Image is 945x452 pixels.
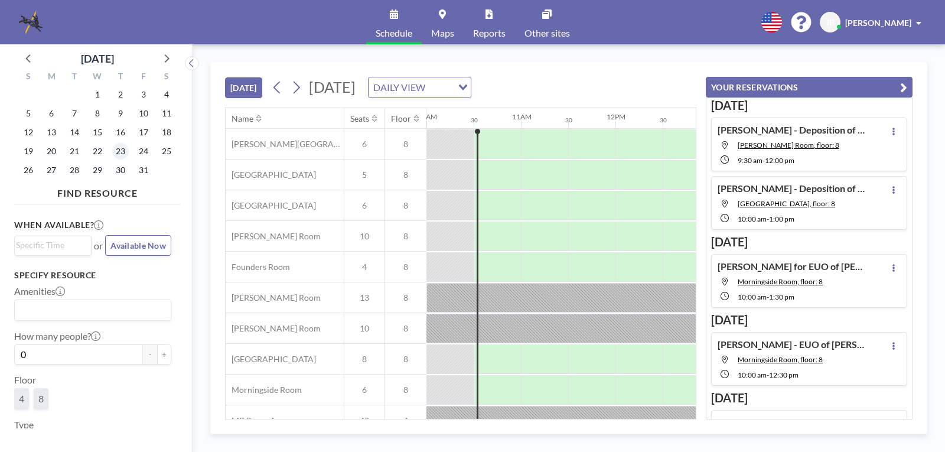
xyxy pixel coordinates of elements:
[309,78,356,96] span: [DATE]
[135,105,152,122] span: Friday, October 10, 2025
[15,236,91,254] div: Search for option
[135,124,152,141] span: Friday, October 17, 2025
[738,214,767,223] span: 10:00 AM
[738,292,767,301] span: 10:00 AM
[105,235,171,256] button: Available Now
[344,139,384,149] span: 6
[376,28,412,38] span: Schedule
[155,70,178,85] div: S
[385,385,426,395] span: 8
[89,105,106,122] span: Wednesday, October 8, 2025
[226,231,321,242] span: [PERSON_NAME] Room
[762,156,765,165] span: -
[769,370,799,379] span: 12:30 PM
[20,162,37,178] span: Sunday, October 26, 2025
[344,170,384,180] span: 5
[89,143,106,160] span: Wednesday, October 22, 2025
[429,80,451,95] input: Search for option
[718,417,865,428] h4: [PERSON_NAME] and [PERSON_NAME] - 2nd Room for Mediation
[135,86,152,103] span: Friday, October 3, 2025
[385,139,426,149] span: 8
[14,419,34,431] label: Type
[63,70,86,85] div: T
[112,86,129,103] span: Thursday, October 2, 2025
[38,393,44,405] span: 8
[14,270,171,281] h3: Specify resource
[524,28,570,38] span: Other sites
[385,415,426,426] span: 4
[89,86,106,103] span: Wednesday, October 1, 2025
[226,354,316,365] span: [GEOGRAPHIC_DATA]
[344,323,384,334] span: 10
[43,162,60,178] span: Monday, October 27, 2025
[769,292,794,301] span: 1:30 PM
[89,124,106,141] span: Wednesday, October 15, 2025
[19,11,43,34] img: organization-logo
[767,292,769,301] span: -
[112,162,129,178] span: Thursday, October 30, 2025
[226,385,302,395] span: Morningside Room
[385,231,426,242] span: 8
[158,105,175,122] span: Saturday, October 11, 2025
[226,200,316,211] span: [GEOGRAPHIC_DATA]
[14,285,65,297] label: Amenities
[43,124,60,141] span: Monday, October 13, 2025
[15,300,171,320] div: Search for option
[431,28,454,38] span: Maps
[157,344,171,365] button: +
[344,231,384,242] span: 10
[711,235,907,249] h3: [DATE]
[385,354,426,365] span: 8
[385,170,426,180] span: 8
[607,112,625,121] div: 12PM
[16,303,164,318] input: Search for option
[94,240,103,252] span: or
[132,70,155,85] div: F
[738,277,823,286] span: Morningside Room, floor: 8
[158,124,175,141] span: Saturday, October 18, 2025
[19,393,24,405] span: 4
[14,330,100,342] label: How many people?
[226,415,276,426] span: MP Room A
[660,116,667,124] div: 30
[767,370,769,379] span: -
[158,86,175,103] span: Saturday, October 4, 2025
[226,262,290,272] span: Founders Room
[89,162,106,178] span: Wednesday, October 29, 2025
[17,70,40,85] div: S
[473,28,506,38] span: Reports
[385,292,426,303] span: 8
[20,124,37,141] span: Sunday, October 12, 2025
[66,143,83,160] span: Tuesday, October 21, 2025
[418,112,437,121] div: 10AM
[512,112,532,121] div: 11AM
[738,141,839,149] span: Currie Room, floor: 8
[226,139,344,149] span: [PERSON_NAME][GEOGRAPHIC_DATA]
[226,292,321,303] span: [PERSON_NAME] Room
[765,156,794,165] span: 12:00 PM
[565,116,572,124] div: 30
[718,124,865,136] h4: [PERSON_NAME] - Deposition of [PERSON_NAME]
[706,77,913,97] button: YOUR RESERVATIONS
[66,162,83,178] span: Tuesday, October 28, 2025
[232,113,253,124] div: Name
[66,124,83,141] span: Tuesday, October 14, 2025
[226,323,321,334] span: [PERSON_NAME] Room
[40,70,63,85] div: M
[767,214,769,223] span: -
[718,261,865,272] h4: [PERSON_NAME] for EUO of [PERSON_NAME] and [PERSON_NAME]
[769,214,794,223] span: 1:00 PM
[81,50,114,67] div: [DATE]
[738,355,823,364] span: Morningside Room, floor: 8
[344,385,384,395] span: 6
[344,415,384,426] span: 40
[66,105,83,122] span: Tuesday, October 7, 2025
[471,116,478,124] div: 30
[350,113,369,124] div: Seats
[14,374,36,386] label: Floor
[711,98,907,113] h3: [DATE]
[738,199,835,208] span: Buckhead Room, floor: 8
[226,170,316,180] span: [GEOGRAPHIC_DATA]
[43,105,60,122] span: Monday, October 6, 2025
[344,354,384,365] span: 8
